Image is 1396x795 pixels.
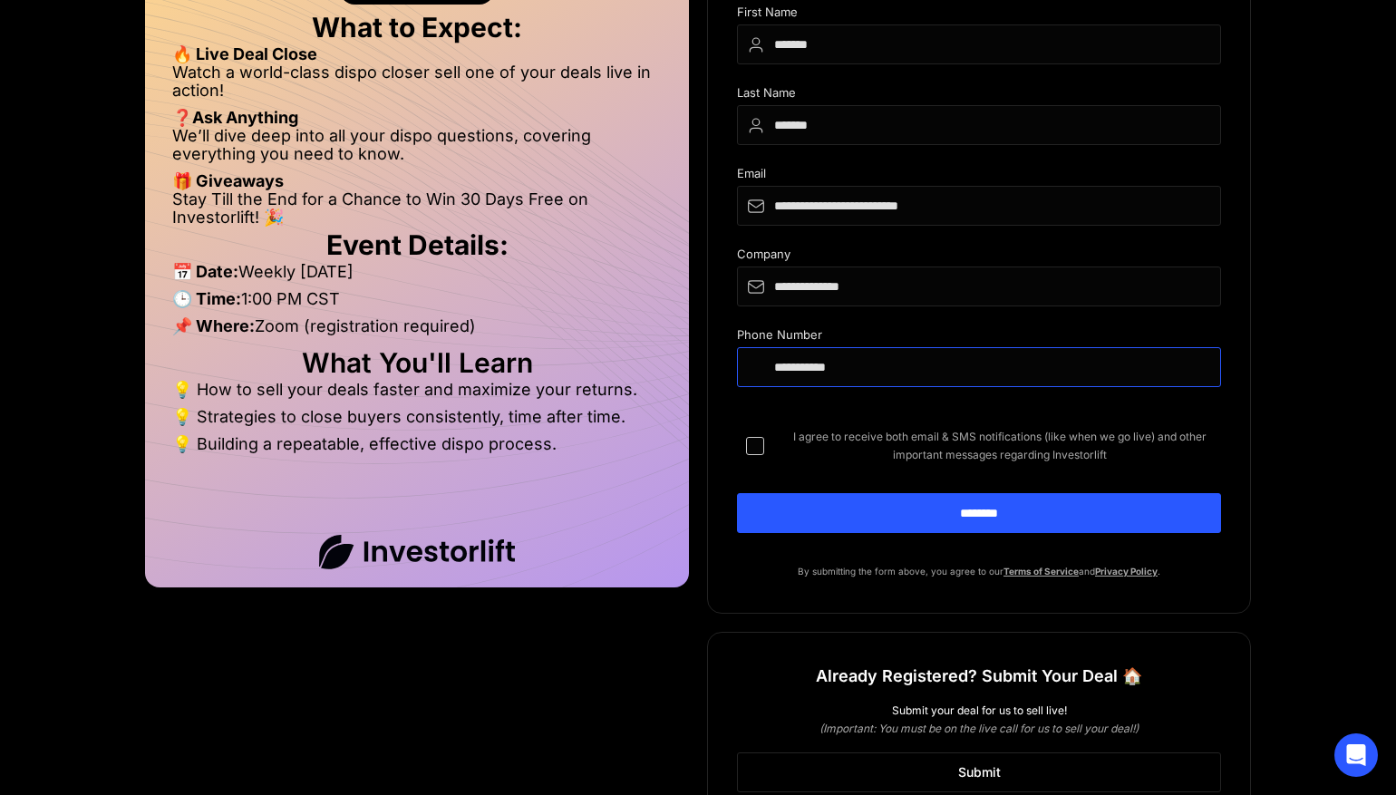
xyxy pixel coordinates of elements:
strong: What to Expect: [312,11,522,44]
div: Company [737,247,1221,267]
strong: ❓Ask Anything [172,108,298,127]
strong: 🕒 Time: [172,289,241,308]
div: Phone Number [737,328,1221,347]
p: By submitting the form above, you agree to our and . [737,562,1221,580]
div: Last Name [737,86,1221,105]
a: Terms of Service [1003,566,1079,577]
li: 1:00 PM CST [172,290,662,317]
strong: 🔥 Live Deal Close [172,44,317,63]
li: 💡 Strategies to close buyers consistently, time after time. [172,408,662,435]
li: 💡 Building a repeatable, effective dispo process. [172,435,662,453]
span: I agree to receive both email & SMS notifications (like when we go live) and other important mess... [779,428,1221,464]
h1: Already Registered? Submit Your Deal 🏠 [816,660,1142,693]
form: DIspo Day Main Form [737,5,1221,562]
h2: What You'll Learn [172,354,662,372]
li: Zoom (registration required) [172,317,662,344]
strong: Event Details: [326,228,509,261]
strong: 🎁 Giveaways [172,171,284,190]
strong: 📅 Date: [172,262,238,281]
div: Email [737,167,1221,186]
a: Privacy Policy [1095,566,1158,577]
a: Submit [737,752,1221,792]
div: Open Intercom Messenger [1334,733,1378,777]
div: Submit your deal for us to sell live! [737,702,1221,720]
li: Weekly [DATE] [172,263,662,290]
em: (Important: You must be on the live call for us to sell your deal!) [819,722,1139,735]
li: 💡 How to sell your deals faster and maximize your returns. [172,381,662,408]
strong: 📌 Where: [172,316,255,335]
li: Watch a world-class dispo closer sell one of your deals live in action! [172,63,662,109]
div: First Name [737,5,1221,24]
li: We’ll dive deep into all your dispo questions, covering everything you need to know. [172,127,662,172]
li: Stay Till the End for a Chance to Win 30 Days Free on Investorlift! 🎉 [172,190,662,227]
